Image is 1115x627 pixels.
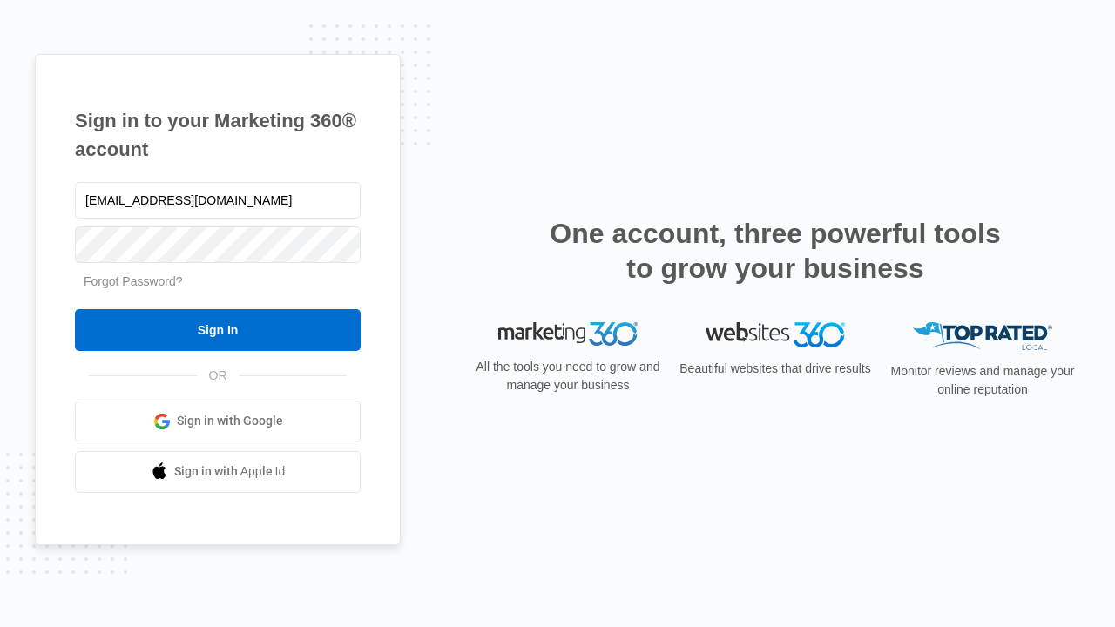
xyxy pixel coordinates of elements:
[75,182,361,219] input: Email
[913,322,1052,351] img: Top Rated Local
[177,412,283,430] span: Sign in with Google
[75,106,361,164] h1: Sign in to your Marketing 360® account
[84,274,183,288] a: Forgot Password?
[678,360,873,378] p: Beautiful websites that drive results
[470,358,666,394] p: All the tools you need to grow and manage your business
[75,401,361,442] a: Sign in with Google
[197,367,240,385] span: OR
[174,462,286,481] span: Sign in with Apple Id
[885,362,1080,399] p: Monitor reviews and manage your online reputation
[75,309,361,351] input: Sign In
[544,216,1006,286] h2: One account, three powerful tools to grow your business
[75,451,361,493] a: Sign in with Apple Id
[498,322,638,347] img: Marketing 360
[706,322,845,347] img: Websites 360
